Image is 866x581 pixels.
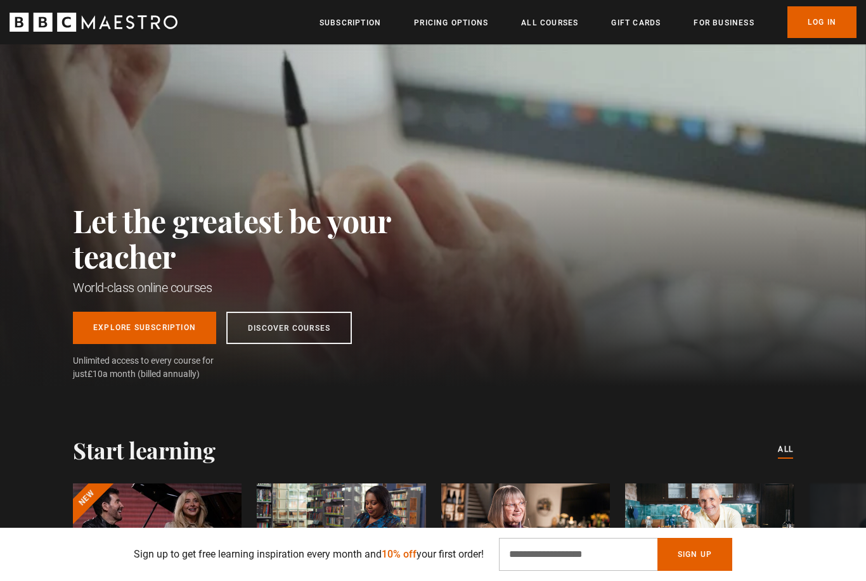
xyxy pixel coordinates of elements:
[73,279,447,297] h1: World-class online courses
[320,16,381,29] a: Subscription
[73,483,242,578] a: New New Releases
[320,6,856,38] nav: Primary
[611,16,661,29] a: Gift Cards
[521,16,578,29] a: All Courses
[73,312,216,344] a: Explore Subscription
[257,483,425,578] a: Writing
[10,13,178,32] svg: BBC Maestro
[87,369,103,379] span: £10
[226,312,352,344] a: Discover Courses
[73,203,447,274] h2: Let the greatest be your teacher
[787,6,856,38] a: Log In
[414,16,488,29] a: Pricing Options
[657,538,732,571] button: Sign Up
[694,16,754,29] a: For business
[73,354,244,381] span: Unlimited access to every course for just a month (billed annually)
[382,548,417,560] span: 10% off
[625,483,794,578] a: Wellness
[778,443,793,457] a: All
[134,547,484,562] p: Sign up to get free learning inspiration every month and your first order!
[73,437,215,463] h2: Start learning
[441,483,610,578] a: Food & Drink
